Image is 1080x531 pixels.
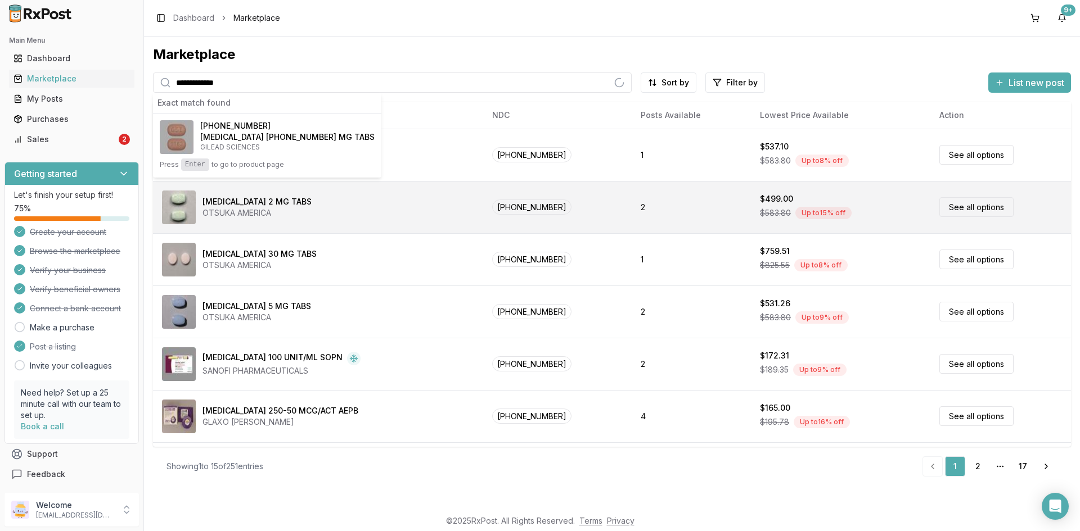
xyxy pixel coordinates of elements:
a: 1 [945,456,965,476]
button: List new post [988,72,1071,93]
span: $195.78 [760,416,789,428]
span: [PHONE_NUMBER] [200,120,271,131]
td: 2 [632,285,751,338]
div: Exact match found [153,93,381,114]
span: Sort by [661,77,689,88]
span: [PHONE_NUMBER] [492,356,571,371]
div: [MEDICAL_DATA] 5 MG TABS [202,301,311,312]
div: SANOFI PHARMACEUTICALS [202,365,361,376]
div: OTSUKA AMERICA [202,260,317,271]
div: Up to 9 % off [795,311,849,324]
span: Browse the marketplace [30,246,120,257]
span: Verify your business [30,265,106,276]
a: My Posts [9,89,134,109]
span: $189.35 [760,364,789,375]
h2: Main Menu [9,36,134,45]
button: Dashboard [4,49,139,67]
div: 2 [119,134,130,145]
h4: [MEDICAL_DATA] [PHONE_NUMBER] MG TABS [200,131,375,143]
button: My Posts [4,90,139,108]
div: $759.51 [760,246,790,257]
th: Posts Available [632,102,751,129]
button: Sales2 [4,130,139,148]
div: $531.26 [760,298,790,309]
td: 2 [632,181,751,233]
div: $537.10 [760,141,789,152]
td: 4 [632,390,751,442]
div: Up to 15 % off [795,207,852,219]
a: Make a purchase [30,322,94,333]
div: Marketplace [13,73,130,84]
a: Dashboard [173,12,214,24]
a: Privacy [607,516,634,525]
div: $172.31 [760,350,789,361]
img: Abilify 5 MG TABS [162,295,196,329]
div: Showing 1 to 15 of 251 entries [166,461,263,472]
button: Sort by [641,72,696,93]
img: Admelog SoloStar 100 UNIT/ML SOPN [162,347,196,381]
a: See all options [939,354,1014,374]
p: [EMAIL_ADDRESS][DOMAIN_NAME] [36,511,114,520]
div: My Posts [13,93,130,105]
div: OTSUKA AMERICA [202,207,312,219]
a: List new post [988,78,1071,89]
a: Go to next page [1035,456,1057,476]
div: Marketplace [153,46,1071,63]
a: 17 [1012,456,1033,476]
span: $583.80 [760,207,791,219]
span: Verify beneficial owners [30,284,120,295]
button: Biktarvy 50-200-25 MG TABS[PHONE_NUMBER][MEDICAL_DATA] [PHONE_NUMBER] MG TABSGILEAD SCIENCESPress... [153,114,381,178]
a: Invite your colleagues [30,360,112,371]
img: RxPost Logo [4,4,76,22]
a: See all options [939,406,1014,426]
div: Sales [13,134,116,145]
th: Lowest Price Available [751,102,930,129]
kbd: Enter [181,158,209,171]
div: 9+ [1061,4,1075,16]
td: 1 [632,442,751,494]
th: Action [930,102,1071,129]
a: See all options [939,145,1014,165]
span: Marketplace [233,12,280,24]
a: Purchases [9,109,134,129]
img: Abilify 2 MG TABS [162,190,196,224]
span: Feedback [27,469,65,480]
a: Terms [579,516,602,525]
button: 9+ [1053,9,1071,27]
span: List new post [1009,76,1064,89]
div: [MEDICAL_DATA] 100 UNIT/ML SOPN [202,352,343,365]
a: Dashboard [9,48,134,69]
td: 1 [632,129,751,181]
div: Up to 8 % off [794,259,848,271]
span: Filter by [726,77,758,88]
img: Advair Diskus 250-50 MCG/ACT AEPB [162,400,196,433]
div: GLAXO [PERSON_NAME] [202,416,358,428]
div: [MEDICAL_DATA] 30 MG TABS [202,248,317,260]
span: $583.80 [760,155,791,166]
span: Post a listing [30,341,76,352]
a: See all options [939,197,1014,217]
a: Book a call [21,421,64,431]
span: [PHONE_NUMBER] [492,252,571,267]
p: Need help? Set up a 25 minute call with our team to set up. [21,387,123,421]
span: [PHONE_NUMBER] [492,409,571,424]
span: 75 % [14,203,31,214]
span: [PHONE_NUMBER] [492,147,571,162]
span: Press [160,160,179,169]
a: See all options [939,302,1014,321]
span: Connect a bank account [30,303,121,314]
th: NDC [483,102,632,129]
span: to go to product page [211,160,284,169]
p: GILEAD SCIENCES [200,143,375,152]
button: Filter by [705,72,765,93]
td: 1 [632,233,751,285]
nav: pagination [922,456,1057,476]
img: Abilify 30 MG TABS [162,243,196,276]
button: Feedback [4,464,139,484]
img: Biktarvy 50-200-25 MG TABS [160,120,193,154]
a: Sales2 [9,129,134,149]
div: [MEDICAL_DATA] 2 MG TABS [202,196,312,207]
a: See all options [939,249,1014,269]
div: Dashboard [13,53,130,64]
a: 2 [967,456,988,476]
